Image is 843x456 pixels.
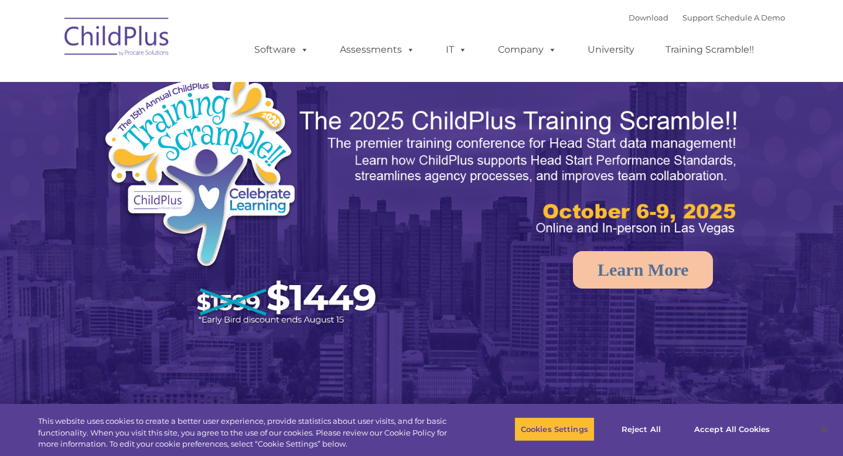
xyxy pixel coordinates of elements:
div: This website uses cookies to create a better user experience, provide statistics about user visit... [38,416,463,450]
a: University [576,38,646,61]
span: Phone number [163,125,213,134]
a: Schedule A Demo [716,13,785,22]
button: Accept All Cookies [688,417,776,441]
button: Reject All [605,417,678,441]
a: IT [434,38,479,61]
a: Assessments [328,38,426,61]
span: Last name [163,77,199,86]
font: | [629,13,785,22]
button: Cookies Settings [514,417,595,441]
a: Learn More [573,251,713,289]
img: ChildPlus by Procare Solutions [59,9,176,68]
a: Company [486,38,568,61]
button: Close [811,416,837,442]
a: Training Scramble!! [654,38,766,61]
a: Support [682,13,714,22]
a: Download [629,13,668,22]
a: Software [243,38,320,61]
